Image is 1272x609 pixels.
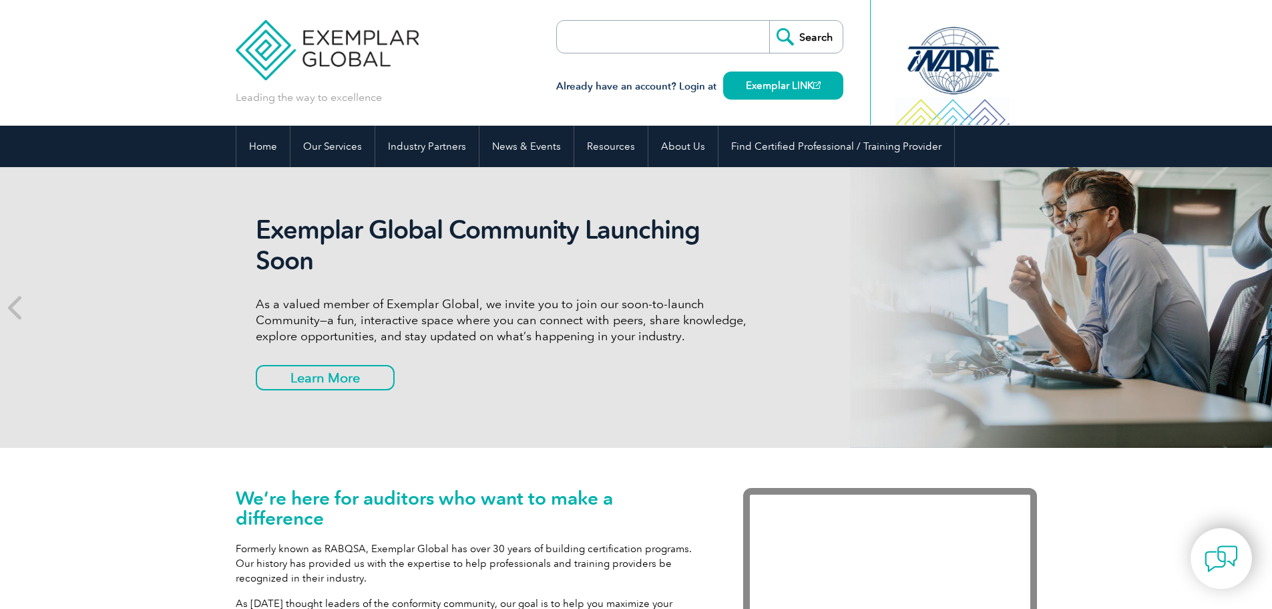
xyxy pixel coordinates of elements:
[236,488,703,528] h1: We’re here for auditors who want to make a difference
[718,126,954,167] a: Find Certified Professional / Training Provider
[236,541,703,586] p: Formerly known as RABQSA, Exemplar Global has over 30 years of building certification programs. O...
[256,365,395,390] a: Learn More
[236,90,382,105] p: Leading the way to excellence
[479,126,574,167] a: News & Events
[236,126,290,167] a: Home
[769,21,843,53] input: Search
[648,126,718,167] a: About Us
[256,296,757,344] p: As a valued member of Exemplar Global, we invite you to join our soon-to-launch Community—a fun, ...
[290,126,375,167] a: Our Services
[574,126,648,167] a: Resources
[375,126,479,167] a: Industry Partners
[723,72,843,100] a: Exemplar LINK
[556,78,843,95] h3: Already have an account? Login at
[813,82,821,89] img: open_square.png
[256,215,757,276] h2: Exemplar Global Community Launching Soon
[1205,542,1238,576] img: contact-chat.png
